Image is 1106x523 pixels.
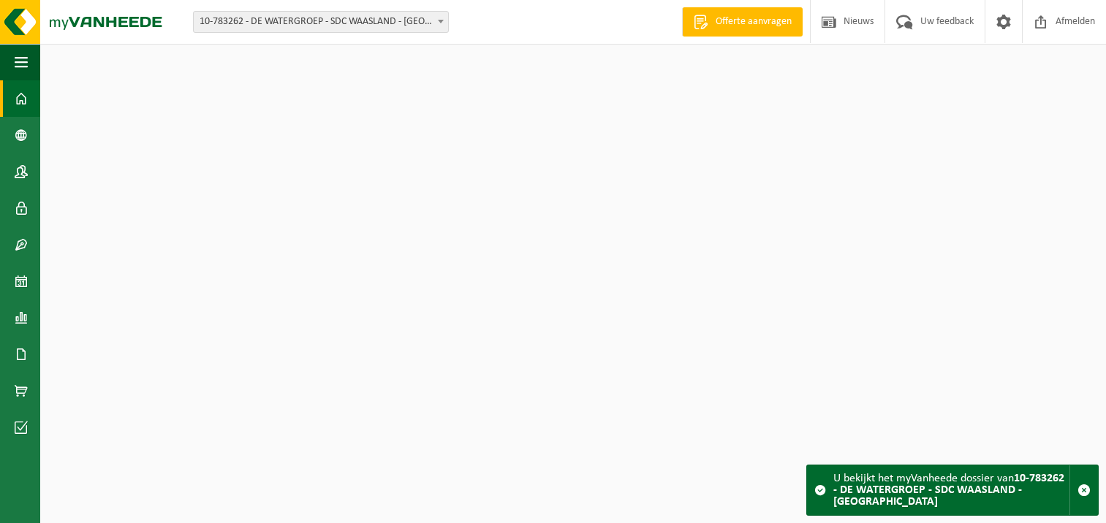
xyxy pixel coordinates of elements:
[193,11,449,33] span: 10-783262 - DE WATERGROEP - SDC WAASLAND - LOKEREN
[7,491,244,523] iframe: chat widget
[833,465,1069,515] div: U bekijkt het myVanheede dossier van
[682,7,803,37] a: Offerte aanvragen
[833,473,1064,508] strong: 10-783262 - DE WATERGROEP - SDC WAASLAND - [GEOGRAPHIC_DATA]
[194,12,448,32] span: 10-783262 - DE WATERGROEP - SDC WAASLAND - LOKEREN
[712,15,795,29] span: Offerte aanvragen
